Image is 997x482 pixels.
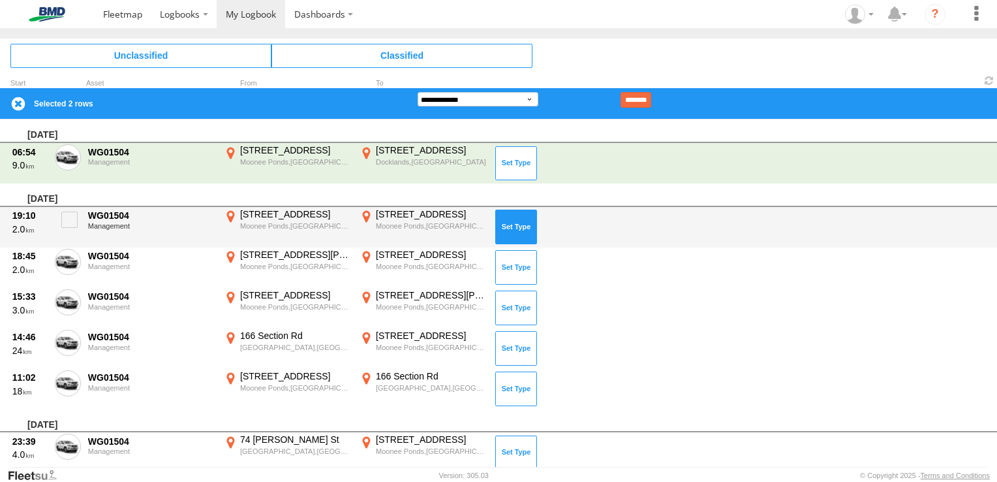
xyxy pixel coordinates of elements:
label: Click to View Event Location [222,434,352,472]
div: [STREET_ADDRESS] [376,330,486,342]
div: 166 Section Rd [376,370,486,382]
div: [STREET_ADDRESS] [240,144,350,156]
div: WG01504 [88,331,215,343]
div: 9.0 [12,159,48,171]
div: [STREET_ADDRESS] [240,289,350,301]
label: Click to View Event Location [358,208,488,246]
div: 3.0 [12,304,48,316]
div: John Spicuglia [840,5,878,24]
div: Moonee Ponds,[GEOGRAPHIC_DATA] [376,221,486,231]
div: 2.0 [12,223,48,235]
label: Click to View Event Location [358,370,488,408]
div: Docklands,[GEOGRAPHIC_DATA] [376,157,486,167]
img: bmd-logo.svg [13,7,81,22]
div: WG01504 [88,250,215,262]
div: From [222,80,352,87]
label: Click to View Event Location [358,434,488,472]
button: Click to Set [495,250,537,284]
div: 19:10 [12,210,48,221]
div: 166 Section Rd [240,330,350,342]
label: Click to View Event Location [222,144,352,182]
div: 18 [12,385,48,397]
div: [STREET_ADDRESS][PERSON_NAME] [376,289,486,301]
div: [STREET_ADDRESS] [376,249,486,261]
button: Click to Set [495,291,537,325]
div: 4.0 [12,449,48,460]
div: 74 [PERSON_NAME] St [240,434,350,445]
button: Click to Set [495,331,537,365]
div: [GEOGRAPHIC_DATA],[GEOGRAPHIC_DATA] [240,343,350,352]
div: Asset [86,80,217,87]
div: WG01504 [88,210,215,221]
div: Management [88,384,215,392]
div: Management [88,303,215,311]
div: Management [88,344,215,351]
div: [STREET_ADDRESS] [240,370,350,382]
label: Clear Selection [10,96,26,112]
div: 15:33 [12,291,48,302]
div: Management [88,447,215,455]
div: 06:54 [12,146,48,158]
button: Click to Set [495,146,537,180]
div: Moonee Ponds,[GEOGRAPHIC_DATA] [240,157,350,167]
i: ? [925,4,945,25]
label: Click to View Event Location [222,289,352,327]
div: 11:02 [12,372,48,383]
div: WG01504 [88,291,215,302]
div: WG01504 [88,436,215,447]
a: Terms and Conditions [921,472,990,479]
div: 14:46 [12,331,48,343]
span: Refresh [981,74,997,87]
div: Moonee Ponds,[GEOGRAPHIC_DATA] [376,447,486,456]
label: Click to View Event Location [222,330,352,368]
div: [STREET_ADDRESS] [376,434,486,445]
div: [GEOGRAPHIC_DATA],[GEOGRAPHIC_DATA] [376,383,486,393]
button: Click to Set [495,372,537,406]
div: Moonee Ponds,[GEOGRAPHIC_DATA] [240,262,350,271]
a: Visit our Website [7,469,67,482]
span: Click to view Unclassified Trips [10,44,271,67]
label: Click to View Event Location [222,370,352,408]
label: Click to View Event Location [358,289,488,327]
div: © Copyright 2025 - [860,472,990,479]
div: 23:39 [12,436,48,447]
div: Moonee Ponds,[GEOGRAPHIC_DATA] [240,383,350,393]
label: Click to View Event Location [358,330,488,368]
div: Management [88,263,215,270]
div: Management [88,222,215,230]
div: 2.0 [12,264,48,276]
div: [STREET_ADDRESS] [376,208,486,220]
div: [STREET_ADDRESS][PERSON_NAME] [240,249,350,261]
div: [STREET_ADDRESS] [376,144,486,156]
span: Click to view Classified Trips [271,44,532,67]
div: [GEOGRAPHIC_DATA],[GEOGRAPHIC_DATA] [240,447,350,456]
div: To [358,80,488,87]
label: Click to View Event Location [222,249,352,287]
label: Click to View Event Location [358,144,488,182]
div: Moonee Ponds,[GEOGRAPHIC_DATA] [240,302,350,312]
div: Moonee Ponds,[GEOGRAPHIC_DATA] [376,302,486,312]
div: 18:45 [12,250,48,262]
div: 24 [12,345,48,357]
label: Click to View Event Location [222,208,352,246]
div: WG01504 [88,146,215,158]
label: Click to View Event Location [358,249,488,287]
div: Version: 305.03 [439,472,489,479]
div: Moonee Ponds,[GEOGRAPHIC_DATA] [376,262,486,271]
button: Click to Set [495,210,537,244]
div: WG01504 [88,372,215,383]
div: [STREET_ADDRESS] [240,208,350,220]
div: Moonee Ponds,[GEOGRAPHIC_DATA] [376,343,486,352]
div: Management [88,158,215,166]
button: Click to Set [495,436,537,470]
div: Moonee Ponds,[GEOGRAPHIC_DATA] [240,221,350,231]
div: Click to Sort [10,80,50,87]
